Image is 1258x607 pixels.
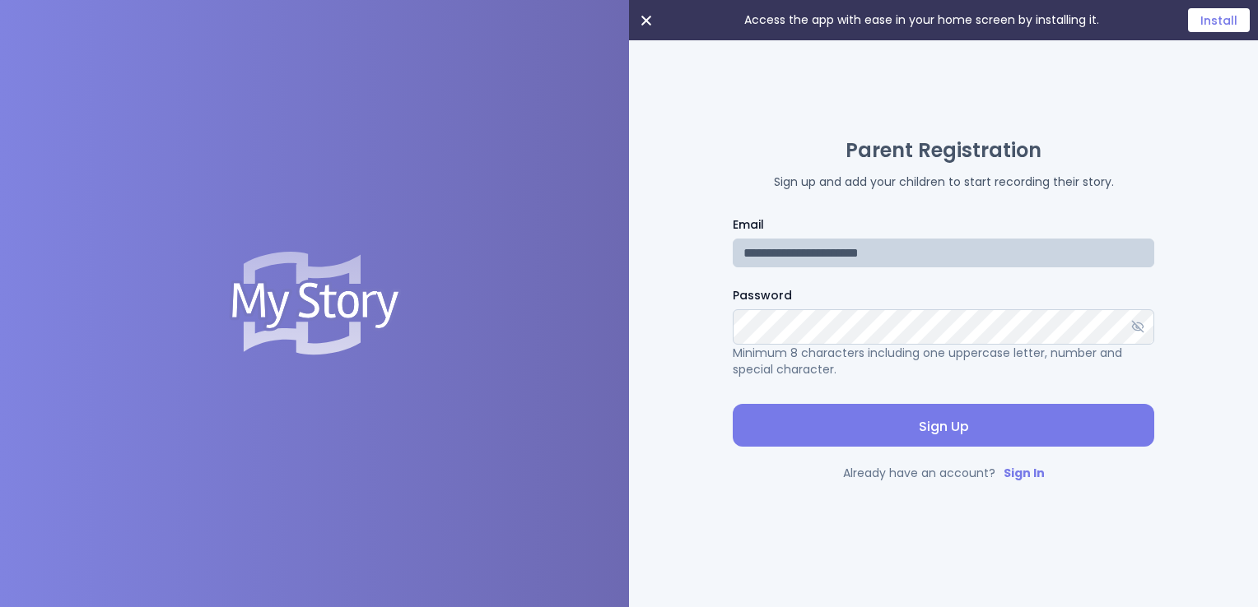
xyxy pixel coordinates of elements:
[229,252,401,355] img: Logo
[733,404,1154,447] button: Sign Up
[733,141,1154,160] h1: Parent Registration
[744,12,1099,29] p: Access the app with ease in your home screen by installing it.
[733,287,1154,304] label: Password
[733,463,1154,483] p: Already have an account?
[733,216,1154,234] label: Email
[746,417,1141,437] span: Sign Up
[733,345,1154,378] p: Minimum 8 characters including one uppercase letter, number and special character.
[1188,8,1250,32] button: Install
[1004,465,1045,481] a: Sign In
[733,174,1154,190] p: Sign up and add your children to start recording their story.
